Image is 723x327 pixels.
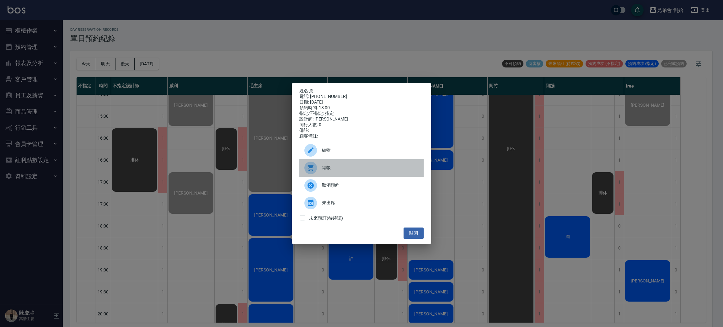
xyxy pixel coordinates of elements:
span: 未來預訂(待確認) [309,215,343,222]
div: 取消預約 [299,177,424,194]
span: 未出席 [322,200,419,206]
div: 電話: [PHONE_NUMBER] [299,94,424,99]
a: 結帳 [299,159,424,177]
div: 備註: [299,128,424,133]
span: 結帳 [322,164,419,171]
div: 顧客備註: [299,133,424,139]
div: 設計師: [PERSON_NAME] [299,116,424,122]
div: 指定/不指定: 指定 [299,111,424,116]
p: 姓名: [299,88,424,94]
a: 周 [309,88,313,93]
div: 日期: [DATE] [299,99,424,105]
div: 編輯 [299,142,424,159]
div: 預約時間: 18:00 [299,105,424,111]
div: 未出席 [299,194,424,212]
span: 取消預約 [322,182,419,189]
button: 關閉 [404,228,424,239]
span: 編輯 [322,147,419,153]
div: 同行人數: 0 [299,122,424,128]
